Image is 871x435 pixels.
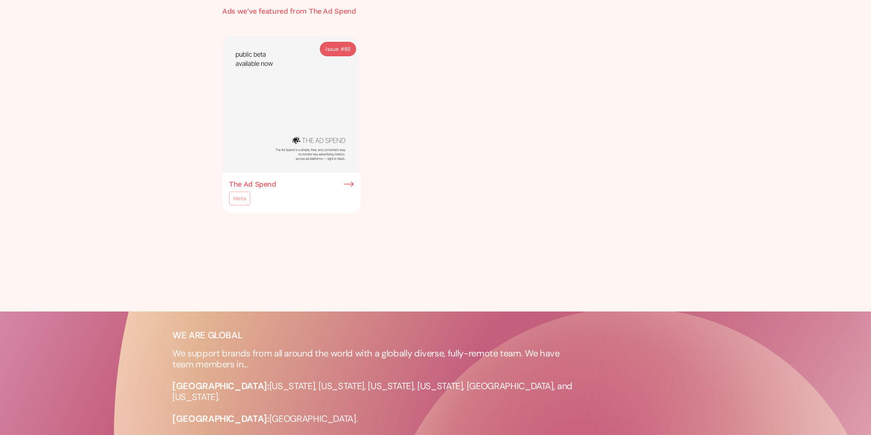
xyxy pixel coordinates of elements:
[222,7,309,15] h3: Ads we've featured from
[172,413,269,425] strong: [GEOGRAPHIC_DATA]:
[229,192,250,205] a: Meta
[229,180,354,188] a: The Ad Spend
[229,180,276,188] h3: The Ad Spend
[325,44,344,54] div: Issue #
[172,330,363,341] p: WE ARE GLOBAL
[233,194,246,203] div: Meta
[320,42,356,56] a: Issue #85
[309,7,356,15] h3: The Ad Spend
[344,44,351,54] div: 85
[172,380,269,392] strong: [GEOGRAPHIC_DATA]:
[222,36,358,173] img: The Ad Spend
